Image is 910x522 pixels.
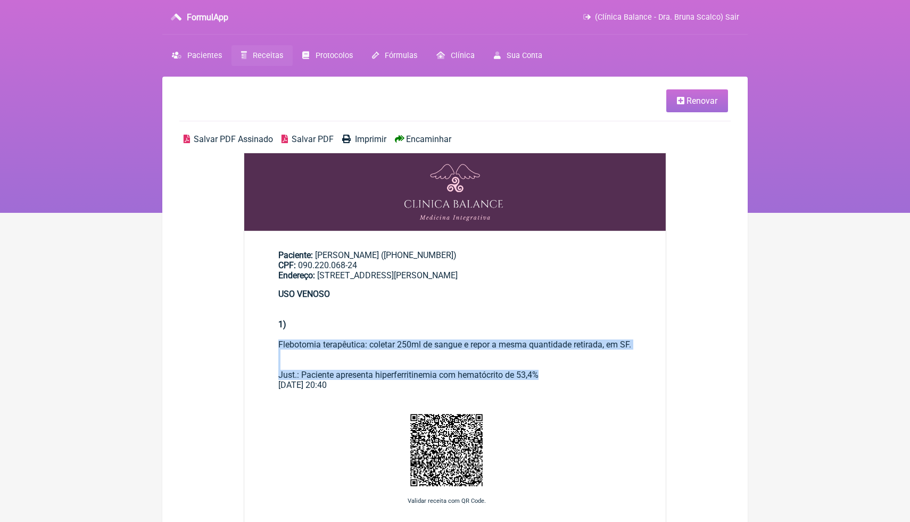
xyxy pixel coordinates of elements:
[278,289,330,299] strong: USO VENOSO
[427,45,484,66] a: Clínica
[355,134,386,144] span: Imprimir
[253,51,283,60] span: Receitas
[293,45,362,66] a: Protocolos
[194,134,273,144] span: Salvar PDF Assinado
[362,45,427,66] a: Fórmulas
[583,13,739,22] a: (Clínica Balance - Dra. Bruna Scalco) Sair
[342,134,386,144] a: Imprimir
[244,153,666,231] img: OHRMBDAMBDLv2SiBD+EP9LuaQDBICIzAAAAAAAAAAAAAAAAAAAAAAAEAM3AEAAAAAAAAAAAAAAAAAAAAAAAAAAAAAYuAOAAAA...
[278,380,632,390] div: [DATE] 20:40
[278,309,632,350] div: Flebotomia terapêutica: coletar 250ml de sangue e repor a mesma quantidade retirada, em SF.
[507,51,542,60] span: Sua Conta
[282,134,334,144] a: Salvar PDF
[686,96,717,106] span: Renovar
[231,45,293,66] a: Receitas
[187,12,228,22] h3: FormulApp
[278,270,632,280] div: [STREET_ADDRESS][PERSON_NAME]
[187,51,222,60] span: Pacientes
[407,410,486,490] img: SYjyq1uIbaE621Hlqwi3e2J9Ljz1wDNqswQv0bSicqxrRTLROxlNHqUsSI2oXYfam87ciBT6NcVF70Vh7cjPRNudfHejRKz1u...
[278,350,632,380] div: Just.: Paciente apresenta hiperferritinemia com hematócrito de 53,4%
[278,250,632,280] div: [PERSON_NAME] ([PHONE_NUMBER])
[395,134,451,144] a: Encaminhar
[316,51,353,60] span: Protocolos
[278,260,296,270] span: CPF:
[406,134,451,144] span: Encaminhar
[666,89,728,112] a: Renovar
[278,319,286,329] strong: 1)
[385,51,417,60] span: Fórmulas
[484,45,552,66] a: Sua Conta
[278,270,315,280] span: Endereço:
[451,51,475,60] span: Clínica
[278,250,313,260] span: Paciente:
[244,498,649,504] p: Validar receita com QR Code.
[292,134,334,144] span: Salvar PDF
[162,45,231,66] a: Pacientes
[595,13,739,22] span: (Clínica Balance - Dra. Bruna Scalco) Sair
[184,134,273,144] a: Salvar PDF Assinado
[278,260,632,270] div: 090.220.068-24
